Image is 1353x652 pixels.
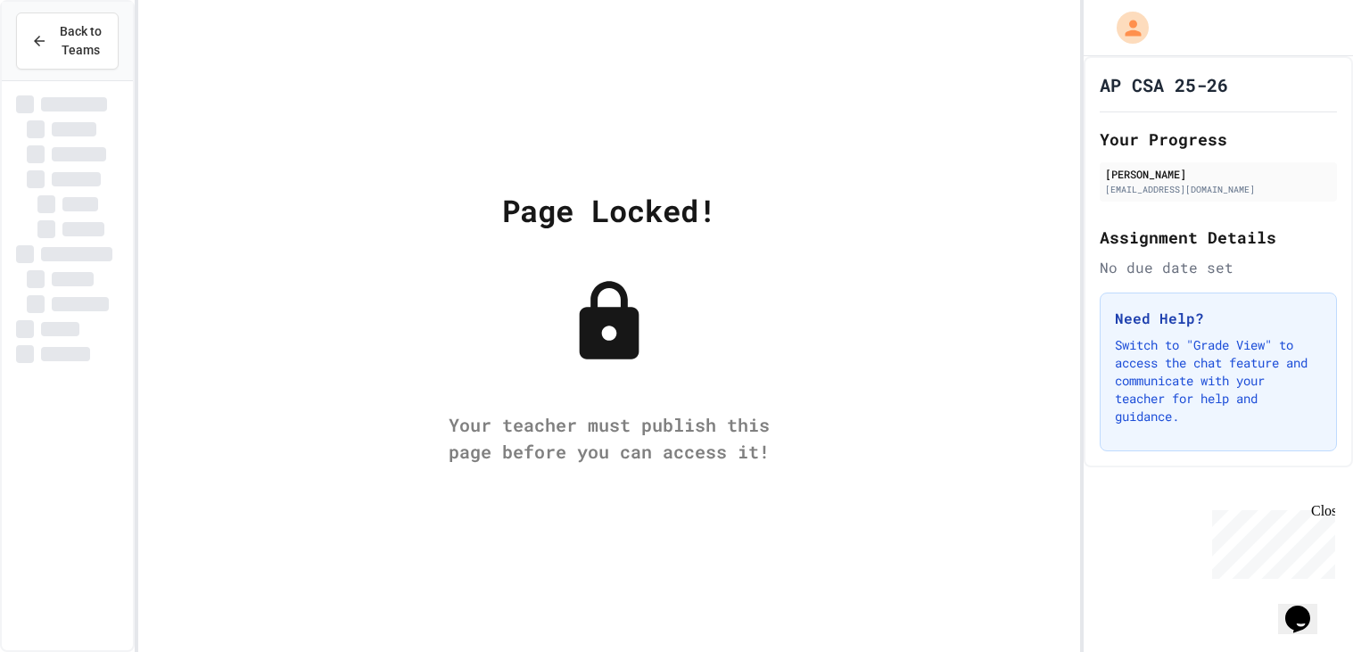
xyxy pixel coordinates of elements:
[16,12,119,70] button: Back to Teams
[7,7,123,113] div: Chat with us now!Close
[1278,581,1335,634] iframe: chat widget
[1100,257,1337,278] div: No due date set
[502,187,716,233] div: Page Locked!
[1100,127,1337,152] h2: Your Progress
[431,411,788,465] div: Your teacher must publish this page before you can access it!
[1115,336,1322,425] p: Switch to "Grade View" to access the chat feature and communicate with your teacher for help and ...
[1098,7,1153,48] div: My Account
[1115,308,1322,329] h3: Need Help?
[1105,183,1332,196] div: [EMAIL_ADDRESS][DOMAIN_NAME]
[1205,503,1335,579] iframe: chat widget
[1100,72,1228,97] h1: AP CSA 25-26
[1100,225,1337,250] h2: Assignment Details
[58,22,103,60] span: Back to Teams
[1105,166,1332,182] div: [PERSON_NAME]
